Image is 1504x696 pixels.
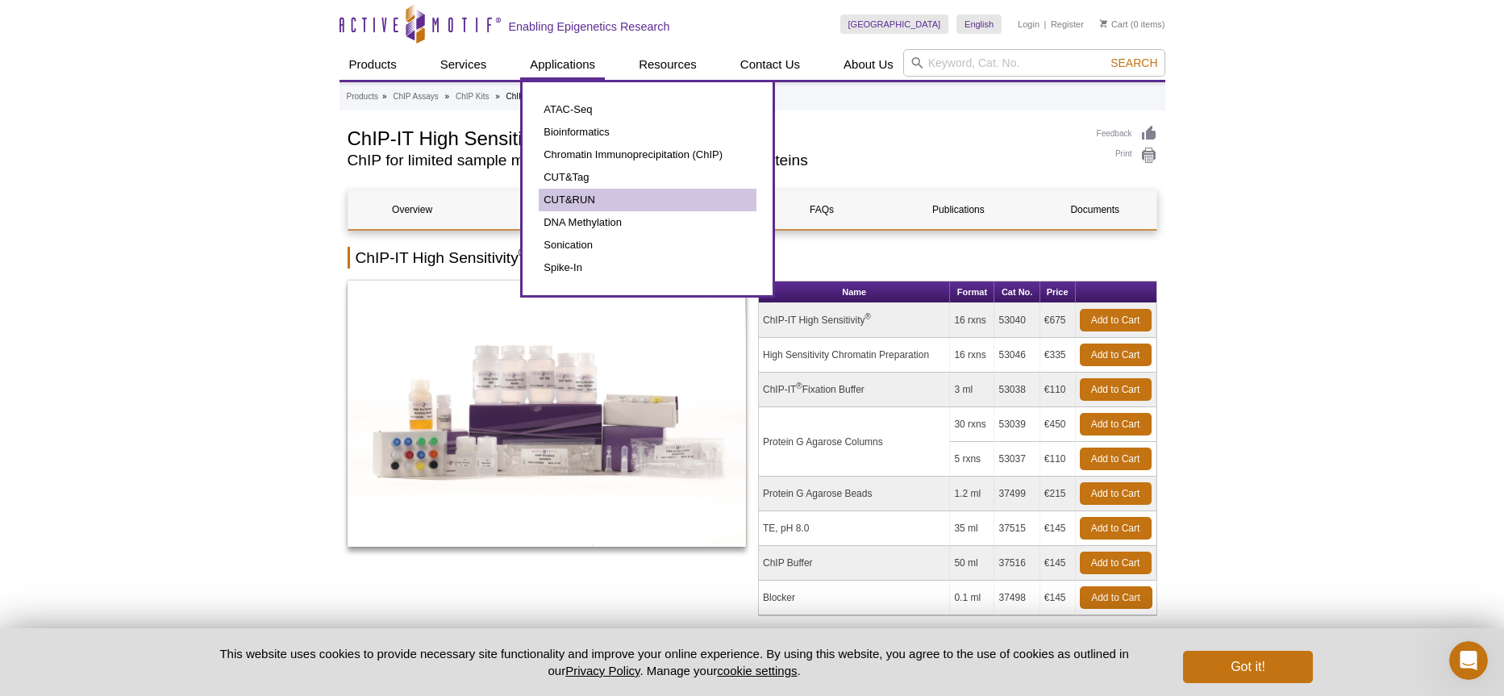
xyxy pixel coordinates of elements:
[565,664,640,677] a: Privacy Policy
[994,281,1039,303] th: Cat No.
[1080,552,1152,574] a: Add to Cart
[1080,309,1152,331] a: Add to Cart
[834,49,903,80] a: About Us
[950,511,994,546] td: 35 ml
[1080,378,1152,401] a: Add to Cart
[759,407,950,477] td: Protein G Agarose Columns
[759,581,950,615] td: Blocker
[539,166,756,189] a: CUT&Tag
[539,234,756,256] a: Sonication
[1449,641,1488,680] iframe: Intercom live chat
[994,338,1039,373] td: 53046
[539,256,756,279] a: Spike-In
[796,381,802,390] sup: ®
[950,303,994,338] td: 16 rxns
[1040,477,1076,511] td: €215
[485,190,613,229] a: Contents
[1100,19,1128,30] a: Cart
[1044,15,1047,34] li: |
[1080,517,1152,540] a: Add to Cart
[994,546,1039,581] td: 37516
[1097,125,1157,143] a: Feedback
[348,153,1081,168] h2: ChIP for limited sample material and low abundance target proteins
[1080,482,1152,505] a: Add to Cart
[445,92,450,101] li: »
[539,211,756,234] a: DNA Methylation
[759,303,950,338] td: ChIP-IT High Sensitivity
[509,19,670,34] h2: Enabling Epigenetics Research
[759,338,950,373] td: High Sensitivity Chromatin Preparation
[994,511,1039,546] td: 37515
[1040,338,1076,373] td: €335
[1051,19,1084,30] a: Register
[1183,651,1312,683] button: Got it!
[1040,546,1076,581] td: €145
[456,90,490,104] a: ChIP Kits
[994,303,1039,338] td: 53040
[348,281,747,547] img: ChIP-IT High Sensitivity Kit
[994,373,1039,407] td: 53038
[1100,19,1107,27] img: Your Cart
[950,581,994,615] td: 0.1 ml
[1040,581,1076,615] td: €145
[717,664,797,677] button: cookie settings
[759,373,950,407] td: ChIP-IT Fixation Buffer
[347,90,378,104] a: Products
[539,121,756,144] a: Bioinformatics
[520,49,605,80] a: Applications
[903,49,1165,77] input: Keyword, Cat. No.
[539,98,756,121] a: ATAC-Seq
[759,477,950,511] td: Protein G Agarose Beads
[539,144,756,166] a: Chromatin Immunoprecipitation (ChIP)
[950,546,994,581] td: 50 ml
[731,49,810,80] a: Contact Us
[865,312,871,321] sup: ®
[1080,448,1152,470] a: Add to Cart
[192,645,1157,679] p: This website uses cookies to provide necessary site functionality and improve your online experie...
[1018,19,1039,30] a: Login
[539,189,756,211] a: CUT&RUN
[956,15,1002,34] a: English
[506,92,597,101] li: ChIP-IT High Sensitivity
[1040,303,1076,338] td: €675
[950,373,994,407] td: 3 ml
[994,442,1039,477] td: 53037
[994,477,1039,511] td: 37499
[1040,281,1076,303] th: Price
[759,511,950,546] td: TE, pH 8.0
[840,15,949,34] a: [GEOGRAPHIC_DATA]
[1040,511,1076,546] td: €145
[950,442,994,477] td: 5 rxns
[1031,190,1159,229] a: Documents
[340,49,406,80] a: Products
[950,477,994,511] td: 1.2 ml
[519,246,528,260] sup: ®
[1110,56,1157,69] span: Search
[348,125,1081,149] h1: ChIP-IT High Sensitivity
[759,546,950,581] td: ChIP Buffer
[348,190,477,229] a: Overview
[393,90,439,104] a: ChIP Assays
[629,49,706,80] a: Resources
[950,407,994,442] td: 30 rxns
[757,190,885,229] a: FAQs
[431,49,497,80] a: Services
[1080,344,1152,366] a: Add to Cart
[1097,147,1157,165] a: Print
[348,247,1157,269] h2: ChIP-IT High Sensitivity Overview
[950,281,994,303] th: Format
[994,581,1039,615] td: 37498
[994,407,1039,442] td: 53039
[1100,15,1165,34] li: (0 items)
[1106,56,1162,70] button: Search
[950,338,994,373] td: 16 rxns
[495,92,500,101] li: »
[894,190,1023,229] a: Publications
[1080,413,1152,436] a: Add to Cart
[382,92,387,101] li: »
[1040,373,1076,407] td: €110
[1040,442,1076,477] td: €110
[1080,586,1152,609] a: Add to Cart
[759,281,950,303] th: Name
[1040,407,1076,442] td: €450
